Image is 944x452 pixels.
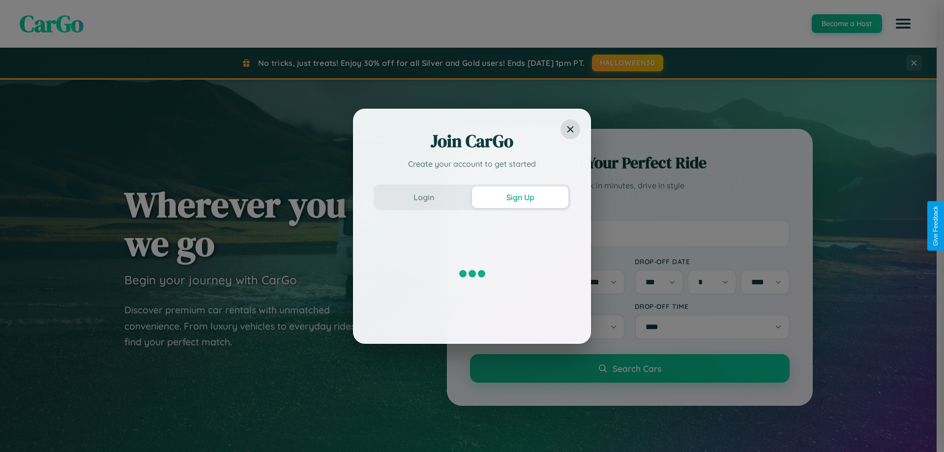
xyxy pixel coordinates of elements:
div: Give Feedback [932,206,939,246]
button: Login [376,186,472,208]
h2: Join CarGo [374,129,570,153]
p: Create your account to get started [374,158,570,170]
button: Sign Up [472,186,568,208]
iframe: Intercom live chat [10,419,33,442]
